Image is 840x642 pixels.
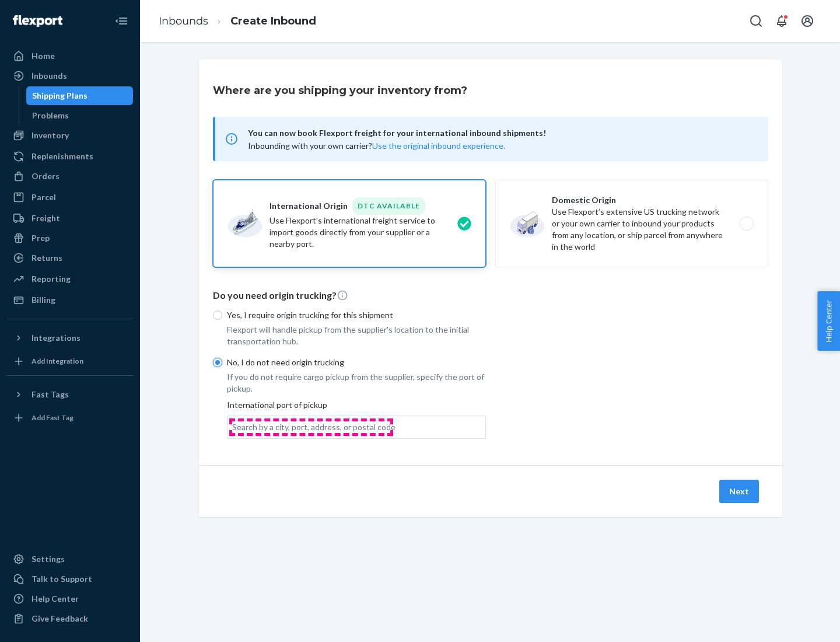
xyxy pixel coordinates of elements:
[26,86,134,105] a: Shipping Plans
[32,356,83,366] div: Add Integration
[32,613,88,624] div: Give Feedback
[32,232,50,244] div: Prep
[7,385,133,404] button: Fast Tags
[7,249,133,267] a: Returns
[32,332,80,344] div: Integrations
[232,421,395,433] div: Search by a city, port, address, or postal code
[227,309,486,321] p: Yes, I require origin trucking for this shipment
[213,310,222,320] input: Yes, I require origin trucking for this shipment
[7,47,133,65] a: Home
[7,352,133,371] a: Add Integration
[32,151,93,162] div: Replenishments
[817,291,840,351] button: Help Center
[32,170,60,182] div: Orders
[32,573,92,585] div: Talk to Support
[719,480,759,503] button: Next
[372,140,505,152] button: Use the original inbound experience.
[32,273,71,285] div: Reporting
[32,212,60,224] div: Freight
[213,358,222,367] input: No, I do not need origin trucking
[7,570,133,588] a: Talk to Support
[7,329,133,347] button: Integrations
[796,9,819,33] button: Open account menu
[149,4,325,39] ol: breadcrumbs
[248,141,505,151] span: Inbounding with your own carrier?
[7,229,133,247] a: Prep
[7,126,133,145] a: Inventory
[32,110,69,121] div: Problems
[7,167,133,186] a: Orders
[7,67,133,85] a: Inbounds
[13,15,62,27] img: Flexport logo
[7,147,133,166] a: Replenishments
[7,609,133,628] button: Give Feedback
[110,9,133,33] button: Close Navigation
[227,399,486,439] div: International port of pickup
[32,130,69,141] div: Inventory
[227,371,486,395] p: If you do not require cargo pickup from the supplier, specify the port of pickup.
[227,324,486,347] p: Flexport will handle pickup from the supplier's location to the initial transportation hub.
[230,15,316,27] a: Create Inbound
[7,209,133,228] a: Freight
[213,83,467,98] h3: Where are you shipping your inventory from?
[32,294,55,306] div: Billing
[32,413,73,423] div: Add Fast Tag
[7,589,133,608] a: Help Center
[7,270,133,288] a: Reporting
[32,553,65,565] div: Settings
[7,550,133,568] a: Settings
[32,389,69,400] div: Fast Tags
[744,9,768,33] button: Open Search Box
[213,289,768,302] p: Do you need origin trucking?
[7,409,133,427] a: Add Fast Tag
[770,9,793,33] button: Open notifications
[32,191,56,203] div: Parcel
[32,70,67,82] div: Inbounds
[248,126,754,140] span: You can now book Flexport freight for your international inbound shipments!
[32,252,62,264] div: Returns
[7,291,133,309] a: Billing
[32,90,87,102] div: Shipping Plans
[32,50,55,62] div: Home
[7,188,133,207] a: Parcel
[32,593,79,605] div: Help Center
[159,15,208,27] a: Inbounds
[26,106,134,125] a: Problems
[227,357,486,368] p: No, I do not need origin trucking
